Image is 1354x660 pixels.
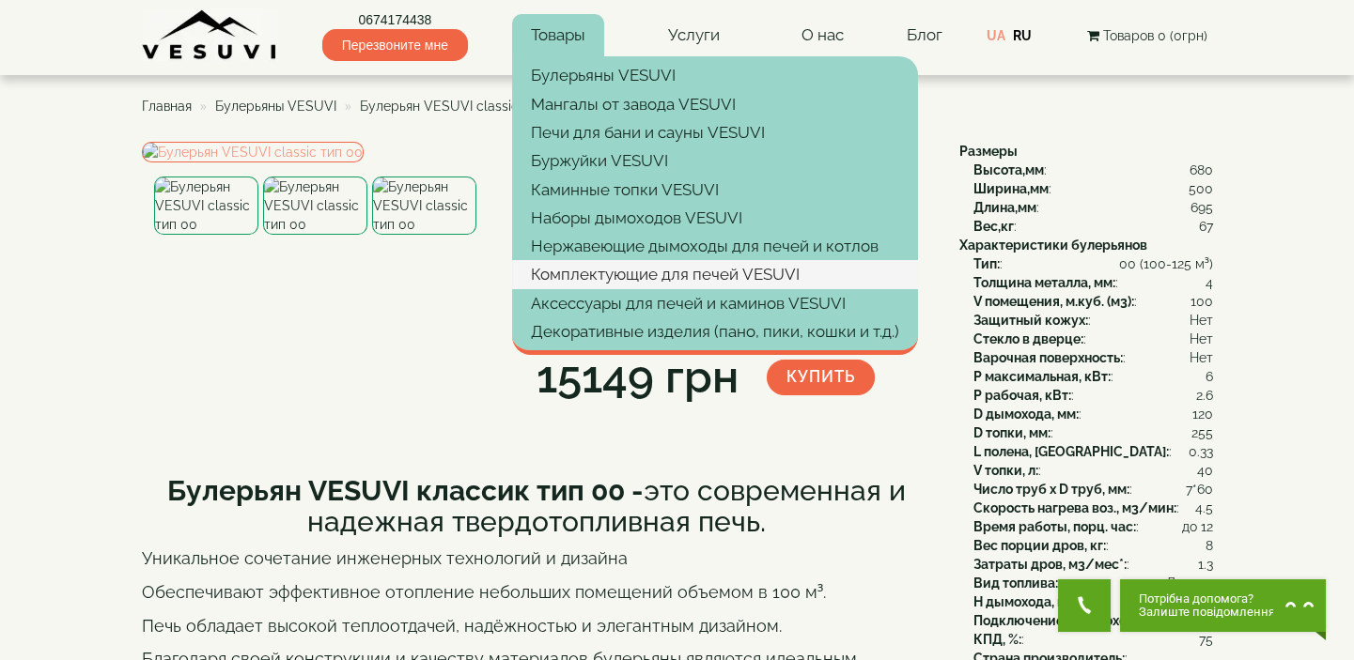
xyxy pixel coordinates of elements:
b: Варочная поверхность: [973,350,1123,365]
div: : [973,386,1213,405]
b: Размеры [959,144,1018,159]
b: Скорость нагрева воз., м3/мин: [973,500,1176,515]
span: 100 [1191,292,1213,311]
b: Толщина металла, мм: [973,275,1115,290]
span: Нет [1190,348,1213,367]
span: Булерьян VESUVI classic тип 00 [360,99,565,114]
div: 15149 грн [537,345,739,409]
a: Мангалы от завода VESUVI [512,90,918,118]
div: : [973,217,1213,236]
span: Потрібна допомога? [1139,592,1275,606]
a: UA [987,28,1005,43]
div: : [973,292,1213,311]
b: Вид топлива: [973,576,1058,591]
b: Высота,мм [973,162,1044,177]
div: : [973,517,1213,536]
span: 4.5 [1195,499,1213,517]
a: RU [1013,28,1032,43]
b: Ширина,мм [973,181,1049,196]
span: Дерево [1166,574,1213,592]
div: : [973,480,1213,499]
b: H дымохода, м**: [973,594,1079,609]
div: : [973,423,1213,442]
b: P максимальная, кВт: [973,369,1111,384]
b: Булерьян VESUVI классик тип 00 - [167,474,644,507]
img: Булерьян VESUVI classic тип 00 [263,177,367,235]
a: Буржуйки VESUVI [512,146,918,175]
a: Булерьяны VESUVI [512,61,918,89]
div: : [973,254,1213,273]
span: 695 [1191,198,1213,217]
div: : [973,536,1213,555]
div: : [973,442,1213,461]
div: : [973,555,1213,574]
img: content [142,9,278,61]
a: 0674174438 [322,10,468,29]
b: D топки, мм: [973,425,1051,440]
a: Товары [512,14,604,57]
span: 6 [1206,367,1213,386]
button: Chat button [1120,579,1326,632]
div: : [973,592,1213,611]
span: до 12 [1182,517,1213,536]
span: 75 [1199,630,1213,649]
span: 500 [1189,179,1213,198]
span: 120 [1192,405,1213,423]
div: : [973,574,1213,592]
a: Печи для бани и сауны VESUVI [512,118,918,146]
span: 680 [1190,161,1213,179]
img: Булерьян VESUVI classic тип 00 [154,177,258,235]
div: : [973,348,1213,367]
a: Аксессуары для печей и каминов VESUVI [512,289,918,317]
div: : [973,198,1213,217]
img: Булерьян VESUVI classic тип 00 [142,142,364,162]
b: Длина,мм [973,200,1036,215]
b: V помещения, м.куб. (м3): [973,294,1134,309]
b: Стекло в дверце: [973,331,1083,346]
div: : [973,161,1213,179]
div: : [973,367,1213,386]
div: : [973,461,1213,480]
b: Тип: [973,256,1000,271]
span: Главная [142,99,192,114]
b: Вес,кг [973,219,1014,234]
a: О нас [783,14,863,57]
button: Товаров 0 (0грн) [1081,25,1212,46]
div: : [973,611,1213,630]
a: Декоративные изделия (пано, пики, кошки и т.д.) [512,317,918,345]
b: Характеристики булерьянов [959,238,1147,253]
span: 00 (100-125 м³) [1119,254,1213,273]
a: Нержавеющие дымоходы для печей и котлов [512,232,918,260]
a: Наборы дымоходов VESUVI [512,204,918,232]
div: : [973,405,1213,423]
span: Нет [1190,311,1213,330]
div: : [973,311,1213,330]
b: P рабочая, кВт: [973,388,1071,403]
p: Печь обладает высокой теплоотдачей, надёжностью и элегантным дизайном. [142,614,931,638]
button: Get Call button [1058,579,1111,632]
button: Купить [767,360,875,395]
span: 40 [1197,461,1213,480]
a: Булерьяны VESUVI [215,99,336,114]
span: Товаров 0 (0грн) [1102,28,1206,43]
div: : [973,273,1213,292]
span: Залиште повідомлення [1139,606,1275,619]
span: 4 [1206,273,1213,292]
b: Затраты дров, м3/мес*: [973,557,1127,572]
p: Уникальное сочетание инженерных технологий и дизайна [142,546,931,571]
b: Подключение к дымоходу: [973,613,1145,628]
b: V топки, л: [973,463,1038,478]
span: 2.6 [1196,386,1213,405]
span: 1.3 [1198,555,1213,574]
p: Обеспечивают эффективное отопление небольших помещений объемом в 100 м³. [142,580,931,605]
span: Нет [1190,330,1213,348]
b: Вес порции дров, кг: [973,538,1106,553]
a: Комплектующие для печей VESUVI [512,260,918,288]
div: : [973,499,1213,517]
span: 8 [1206,536,1213,555]
div: : [973,630,1213,649]
span: 67 [1199,217,1213,236]
span: 0.33 [1189,442,1213,461]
